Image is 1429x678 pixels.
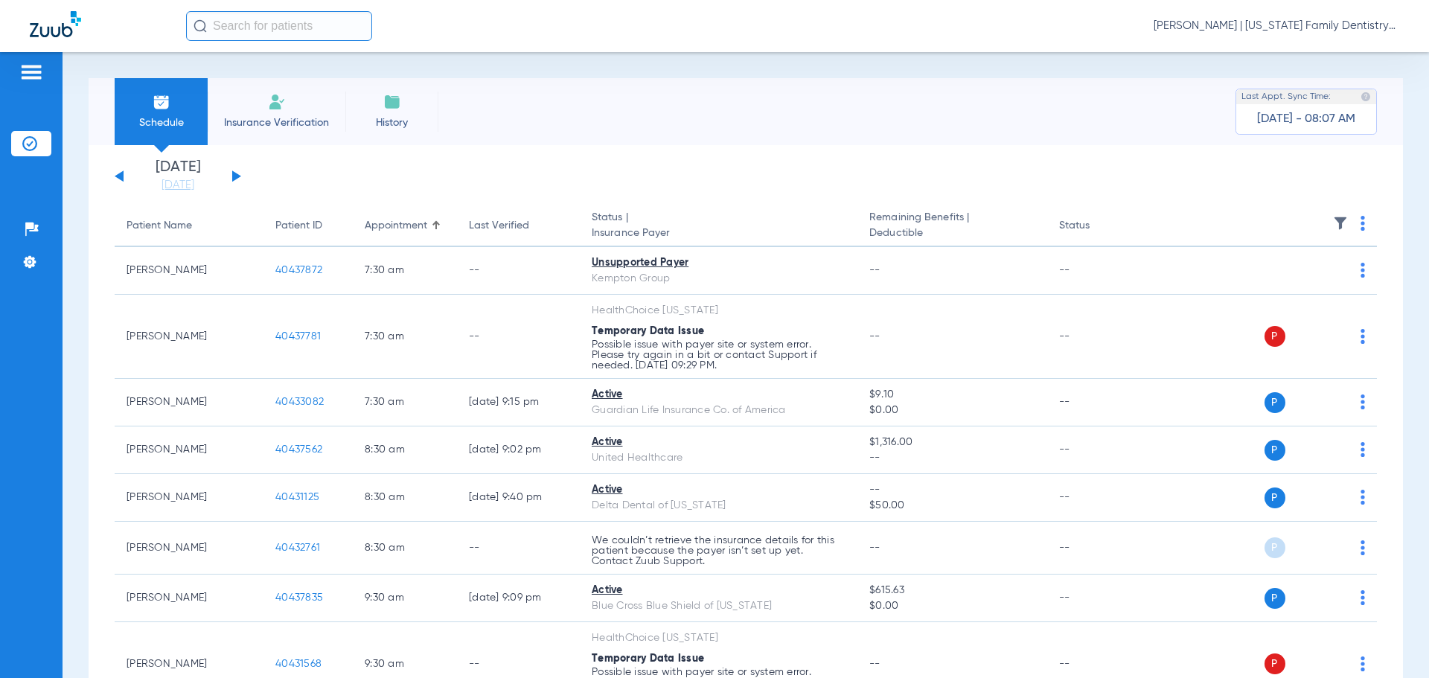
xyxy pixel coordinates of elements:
span: $615.63 [869,583,1035,598]
div: Patient Name [127,218,192,234]
span: -- [869,450,1035,466]
th: Remaining Benefits | [857,205,1046,247]
span: -- [869,482,1035,498]
td: -- [1047,575,1148,622]
span: 40437562 [275,444,322,455]
td: -- [1047,522,1148,575]
span: -- [869,331,880,342]
img: group-dot-blue.svg [1361,442,1365,457]
a: [DATE] [133,178,223,193]
img: Zuub Logo [30,11,81,37]
td: [DATE] 9:40 PM [457,474,580,522]
img: Manual Insurance Verification [268,93,286,111]
span: 40437872 [275,265,322,275]
img: group-dot-blue.svg [1361,394,1365,409]
td: [DATE] 9:09 PM [457,575,580,622]
span: $9.10 [869,387,1035,403]
div: Active [592,482,845,498]
td: -- [1047,379,1148,426]
div: Active [592,583,845,598]
span: Insurance Verification [219,115,334,130]
td: [DATE] 9:15 PM [457,379,580,426]
td: [PERSON_NAME] [115,426,263,474]
td: [PERSON_NAME] [115,379,263,426]
td: -- [457,247,580,295]
div: Patient Name [127,218,252,234]
span: P [1265,326,1285,347]
span: Insurance Payer [592,226,845,241]
td: -- [1047,474,1148,522]
div: Kempton Group [592,271,845,287]
td: [PERSON_NAME] [115,575,263,622]
td: 7:30 AM [353,379,457,426]
span: Deductible [869,226,1035,241]
td: [PERSON_NAME] [115,522,263,575]
img: History [383,93,401,111]
div: Last Verified [469,218,529,234]
span: Temporary Data Issue [592,653,704,664]
div: Last Verified [469,218,568,234]
img: group-dot-blue.svg [1361,263,1365,278]
span: [PERSON_NAME] | [US_STATE] Family Dentistry [1154,19,1399,33]
th: Status | [580,205,857,247]
img: Search Icon [194,19,207,33]
td: -- [457,522,580,575]
td: -- [1047,426,1148,474]
td: 7:30 AM [353,247,457,295]
div: United Healthcare [592,450,845,466]
img: Schedule [153,93,170,111]
div: Appointment [365,218,445,234]
span: P [1265,440,1285,461]
div: Delta Dental of [US_STATE] [592,498,845,514]
div: Patient ID [275,218,322,234]
div: Guardian Life Insurance Co. of America [592,403,845,418]
p: Possible issue with payer site or system error. Please try again in a bit or contact Support if n... [592,339,845,371]
span: P [1265,537,1285,558]
span: Schedule [126,115,196,130]
li: [DATE] [133,160,223,193]
div: HealthChoice [US_STATE] [592,303,845,319]
div: HealthChoice [US_STATE] [592,630,845,646]
img: group-dot-blue.svg [1361,490,1365,505]
span: 40437781 [275,331,321,342]
span: 40433082 [275,397,324,407]
span: -- [869,265,880,275]
span: 40431568 [275,659,322,669]
span: $1,316.00 [869,435,1035,450]
td: 7:30 AM [353,295,457,379]
span: -- [869,659,880,669]
iframe: Chat Widget [1355,607,1429,678]
th: Status [1047,205,1148,247]
td: -- [1047,295,1148,379]
div: Appointment [365,218,427,234]
span: -- [869,543,880,553]
td: 9:30 AM [353,575,457,622]
div: Patient ID [275,218,341,234]
div: Unsupported Payer [592,255,845,271]
td: [PERSON_NAME] [115,247,263,295]
td: 8:30 AM [353,522,457,575]
img: group-dot-blue.svg [1361,590,1365,605]
p: We couldn’t retrieve the insurance details for this patient because the payer isn’t set up yet. C... [592,535,845,566]
span: Temporary Data Issue [592,326,704,336]
img: filter.svg [1333,216,1348,231]
td: 8:30 AM [353,474,457,522]
span: Last Appt. Sync Time: [1241,89,1331,104]
span: History [357,115,427,130]
img: last sync help info [1361,92,1371,102]
td: [PERSON_NAME] [115,474,263,522]
img: group-dot-blue.svg [1361,329,1365,344]
div: Active [592,387,845,403]
td: [DATE] 9:02 PM [457,426,580,474]
td: -- [457,295,580,379]
span: $0.00 [869,403,1035,418]
span: 40431125 [275,492,319,502]
span: P [1265,653,1285,674]
td: -- [1047,247,1148,295]
input: Search for patients [186,11,372,41]
div: Blue Cross Blue Shield of [US_STATE] [592,598,845,614]
span: P [1265,392,1285,413]
td: [PERSON_NAME] [115,295,263,379]
td: 8:30 AM [353,426,457,474]
span: 40437835 [275,592,323,603]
